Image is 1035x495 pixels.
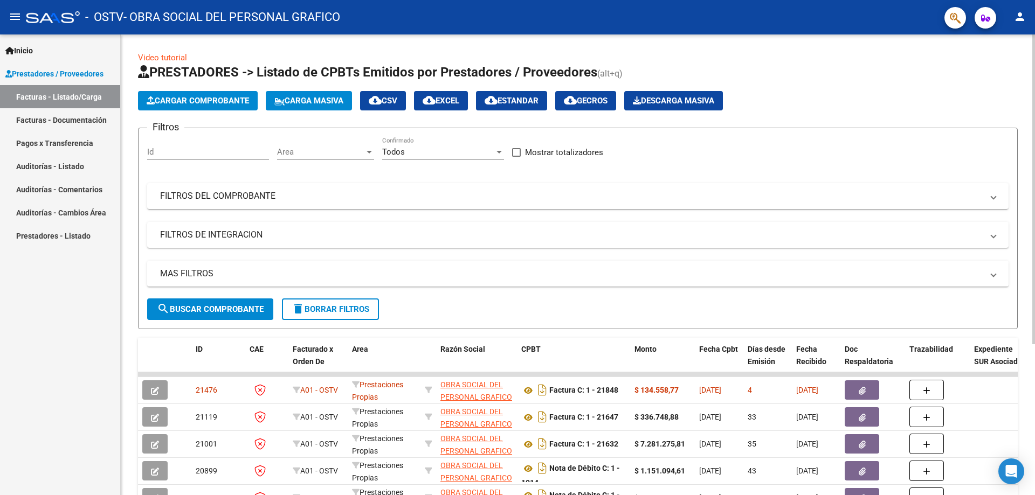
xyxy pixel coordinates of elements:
[352,345,368,353] span: Area
[845,345,893,366] span: Doc Respaldatoria
[196,466,217,475] span: 20899
[352,461,403,482] span: Prestaciones Propias
[160,229,983,241] mat-panel-title: FILTROS DE INTEGRACION
[597,68,623,79] span: (alt+q)
[549,440,618,449] strong: Factura C: 1 - 21632
[699,386,721,394] span: [DATE]
[624,91,723,110] app-download-masive: Descarga masiva de comprobantes (adjuntos)
[905,338,970,385] datatable-header-cell: Trazabilidad
[440,407,512,428] span: OBRA SOCIAL DEL PERSONAL GRAFICO
[147,120,184,135] h3: Filtros
[630,338,695,385] datatable-header-cell: Monto
[521,464,620,487] strong: Nota de Débito C: 1 - 1014
[634,413,679,421] strong: $ 336.748,88
[147,298,273,320] button: Buscar Comprobante
[300,386,338,394] span: A01 - OSTV
[485,96,539,106] span: Estandar
[521,345,541,353] span: CPBT
[352,380,403,401] span: Prestaciones Propias
[699,413,721,421] span: [DATE]
[138,53,187,62] a: Video tutorial
[123,5,340,29] span: - OBRA SOCIAL DEL PERSONAL GRAFICO
[9,10,22,23] mat-icon: menu
[160,190,983,202] mat-panel-title: FILTROS DEL COMPROBANTE
[147,261,1009,287] mat-expansion-panel-header: MAS FILTROS
[245,338,288,385] datatable-header-cell: CAE
[970,338,1029,385] datatable-header-cell: Expediente SUR Asociado
[138,91,258,110] button: Cargar Comprobante
[293,345,333,366] span: Facturado x Orden De
[792,338,840,385] datatable-header-cell: Fecha Recibido
[282,298,379,320] button: Borrar Filtros
[292,304,369,314] span: Borrar Filtros
[634,345,657,353] span: Monto
[517,338,630,385] datatable-header-cell: CPBT
[5,68,103,80] span: Prestadores / Proveedores
[369,94,382,107] mat-icon: cloud_download
[277,147,364,157] span: Area
[352,407,403,428] span: Prestaciones Propias
[535,381,549,399] i: Descargar documento
[535,408,549,426] i: Descargar documento
[748,466,756,475] span: 43
[748,386,752,394] span: 4
[300,440,338,448] span: A01 - OSTV
[525,146,603,159] span: Mostrar totalizadores
[348,338,420,385] datatable-header-cell: Area
[352,434,403,455] span: Prestaciones Propias
[440,380,512,401] span: OBRA SOCIAL DEL PERSONAL GRAFICO
[634,386,679,394] strong: $ 134.558,77
[436,338,517,385] datatable-header-cell: Razón Social
[250,345,264,353] span: CAE
[300,413,338,421] span: A01 - OSTV
[440,459,513,482] div: 30584736816
[300,466,338,475] span: A01 - OSTV
[998,458,1024,484] div: Open Intercom Messenger
[440,379,513,401] div: 30584736816
[549,413,618,422] strong: Factura C: 1 - 21647
[196,345,203,353] span: ID
[695,338,743,385] datatable-header-cell: Fecha Cpbt
[748,413,756,421] span: 33
[440,433,513,455] div: 30584736816
[564,96,608,106] span: Gecros
[974,345,1022,366] span: Expediente SUR Asociado
[748,440,756,448] span: 35
[440,434,512,455] span: OBRA SOCIAL DEL PERSONAL GRAFICO
[485,94,498,107] mat-icon: cloud_download
[160,268,983,280] mat-panel-title: MAS FILTROS
[555,91,616,110] button: Gecros
[5,45,33,57] span: Inicio
[147,183,1009,209] mat-expansion-panel-header: FILTROS DEL COMPROBANTE
[157,304,264,314] span: Buscar Comprobante
[699,345,738,353] span: Fecha Cpbt
[1013,10,1026,23] mat-icon: person
[840,338,905,385] datatable-header-cell: Doc Respaldatoria
[423,94,436,107] mat-icon: cloud_download
[196,440,217,448] span: 21001
[423,96,459,106] span: EXCEL
[796,440,818,448] span: [DATE]
[624,91,723,110] button: Descarga Masiva
[476,91,547,110] button: Estandar
[369,96,397,106] span: CSV
[440,345,485,353] span: Razón Social
[360,91,406,110] button: CSV
[796,345,826,366] span: Fecha Recibido
[414,91,468,110] button: EXCEL
[633,96,714,106] span: Descarga Masiva
[699,440,721,448] span: [DATE]
[634,466,685,475] strong: $ 1.151.094,61
[274,96,343,106] span: Carga Masiva
[909,345,953,353] span: Trazabilidad
[796,413,818,421] span: [DATE]
[196,386,217,394] span: 21476
[699,466,721,475] span: [DATE]
[191,338,245,385] datatable-header-cell: ID
[157,302,170,315] mat-icon: search
[796,466,818,475] span: [DATE]
[440,406,513,428] div: 30584736816
[288,338,348,385] datatable-header-cell: Facturado x Orden De
[147,96,249,106] span: Cargar Comprobante
[85,5,123,29] span: - OSTV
